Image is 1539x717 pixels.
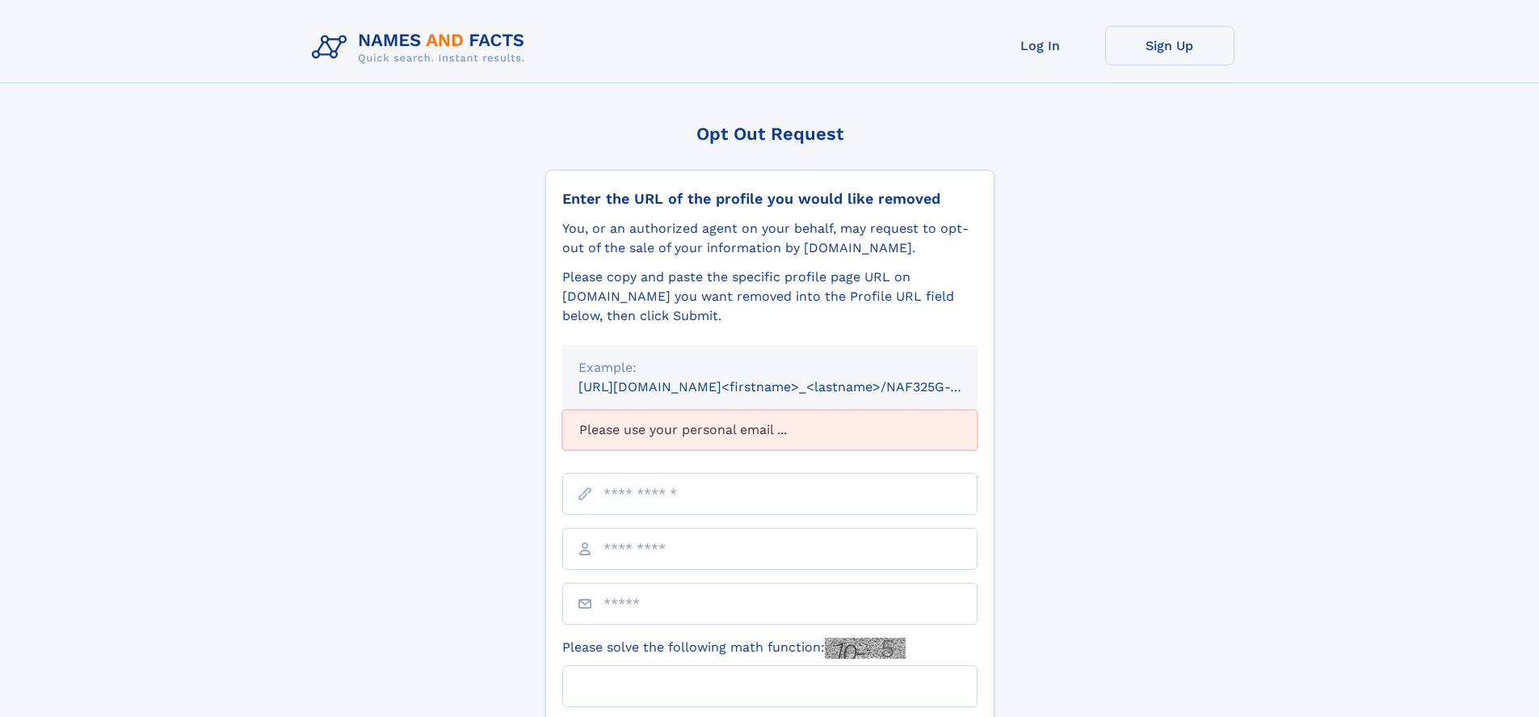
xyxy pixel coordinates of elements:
div: You, or an authorized agent on your behalf, may request to opt-out of the sale of your informatio... [562,219,978,258]
div: Please copy and paste the specific profile page URL on [DOMAIN_NAME] you want removed into the Pr... [562,268,978,326]
div: Please use your personal email ... [562,410,978,450]
a: Log In [976,26,1105,65]
img: Logo Names and Facts [305,26,538,70]
div: Enter the URL of the profile you would like removed [562,190,978,208]
small: [URL][DOMAIN_NAME]<firstname>_<lastname>/NAF325G-xxxxxxxx [578,379,1008,394]
div: Example: [578,358,961,377]
label: Please solve the following math function: [562,638,906,659]
div: Opt Out Request [545,124,994,144]
a: Sign Up [1105,26,1234,65]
